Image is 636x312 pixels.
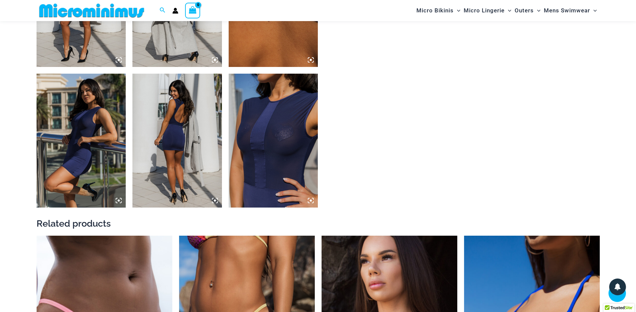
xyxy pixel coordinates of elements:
a: Search icon link [160,6,166,15]
a: Micro LingerieMenu ToggleMenu Toggle [462,2,513,19]
a: OutersMenu ToggleMenu Toggle [513,2,542,19]
a: Account icon link [172,8,178,14]
span: Outers [515,2,534,19]
img: Desire Me Navy 5192 Dress [229,74,318,208]
a: View Shopping Cart, empty [185,3,200,18]
span: Micro Lingerie [464,2,505,19]
h2: Related products [37,218,600,229]
a: Micro BikinisMenu ToggleMenu Toggle [415,2,462,19]
span: Mens Swimwear [544,2,590,19]
span: Micro Bikinis [416,2,454,19]
span: Menu Toggle [505,2,511,19]
img: MM SHOP LOGO FLAT [37,3,147,18]
span: Menu Toggle [454,2,460,19]
nav: Site Navigation [414,1,600,20]
span: Menu Toggle [590,2,597,19]
span: Menu Toggle [534,2,540,19]
img: Desire Me Navy 5192 Dress [37,74,126,208]
a: Mens SwimwearMenu ToggleMenu Toggle [542,2,598,19]
img: Desire Me Navy 5192 Dress [132,74,222,208]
